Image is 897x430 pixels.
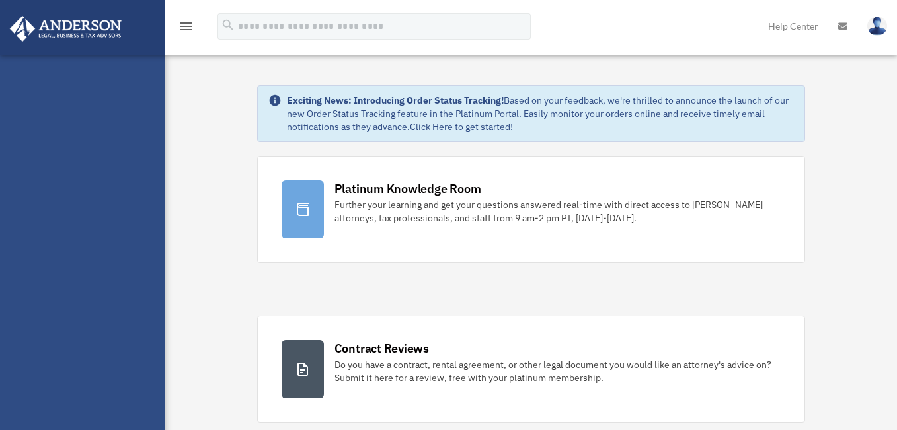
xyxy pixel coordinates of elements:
i: menu [178,18,194,34]
div: Contract Reviews [334,340,429,357]
div: Do you have a contract, rental agreement, or other legal document you would like an attorney's ad... [334,358,781,384]
strong: Exciting News: Introducing Order Status Tracking! [287,94,504,106]
a: Click Here to get started! [410,121,513,133]
img: User Pic [867,17,887,36]
img: Anderson Advisors Platinum Portal [6,16,126,42]
a: menu [178,23,194,34]
div: Based on your feedback, we're thrilled to announce the launch of our new Order Status Tracking fe... [287,94,795,133]
i: search [221,18,235,32]
a: Contract Reviews Do you have a contract, rental agreement, or other legal document you would like... [257,316,806,423]
div: Platinum Knowledge Room [334,180,481,197]
a: Platinum Knowledge Room Further your learning and get your questions answered real-time with dire... [257,156,806,263]
div: Further your learning and get your questions answered real-time with direct access to [PERSON_NAM... [334,198,781,225]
